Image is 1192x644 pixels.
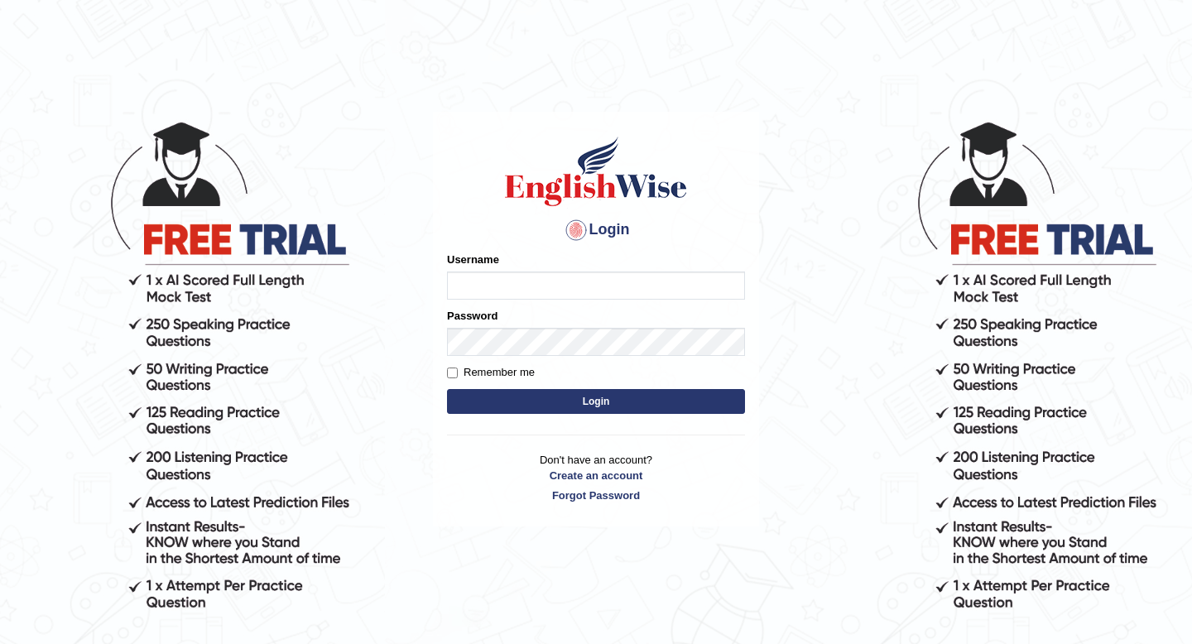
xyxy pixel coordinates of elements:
label: Password [447,308,497,324]
a: Forgot Password [447,488,745,503]
label: Remember me [447,364,535,381]
img: Logo of English Wise sign in for intelligent practice with AI [502,134,690,209]
input: Remember me [447,368,458,378]
button: Login [447,389,745,414]
p: Don't have an account? [447,452,745,503]
label: Username [447,252,499,267]
h4: Login [447,217,745,243]
a: Create an account [447,468,745,483]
